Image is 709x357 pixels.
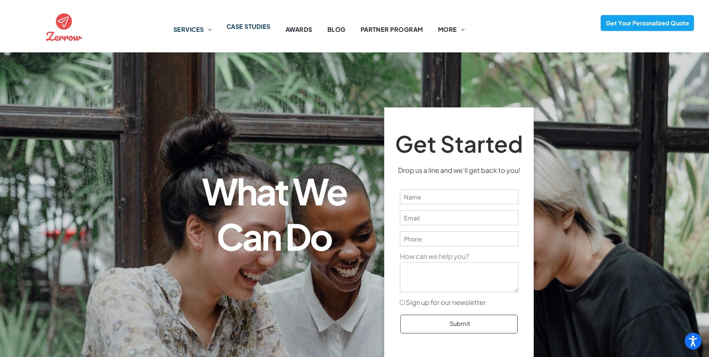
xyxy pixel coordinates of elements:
a: CASE STUDIES [219,22,278,31]
a: Get Your Personalized Quote [601,15,694,31]
input: Phone [400,231,518,246]
a: BLOG [320,25,353,34]
a: AWARDS [278,25,320,34]
span: CASE STUDIES [226,22,271,31]
label: How can we help you? [400,251,518,261]
a: SERVICES [166,25,219,34]
input: Email [400,210,518,225]
font: Get Started [395,129,523,158]
img: the logo for zernow is a red circle with an airplane in it . [44,7,84,47]
input: Name [400,189,518,204]
span: Sign up for our newsletter [406,298,486,306]
a: MORE [431,25,472,34]
input: Submit [403,316,517,331]
span: What We Can Do [202,168,346,259]
a: PARTNER PROGRAM [353,25,431,34]
span: Get Your Personalized Quote [603,15,692,31]
div: Drop us a line and we’ll get back to you! [394,165,524,175]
